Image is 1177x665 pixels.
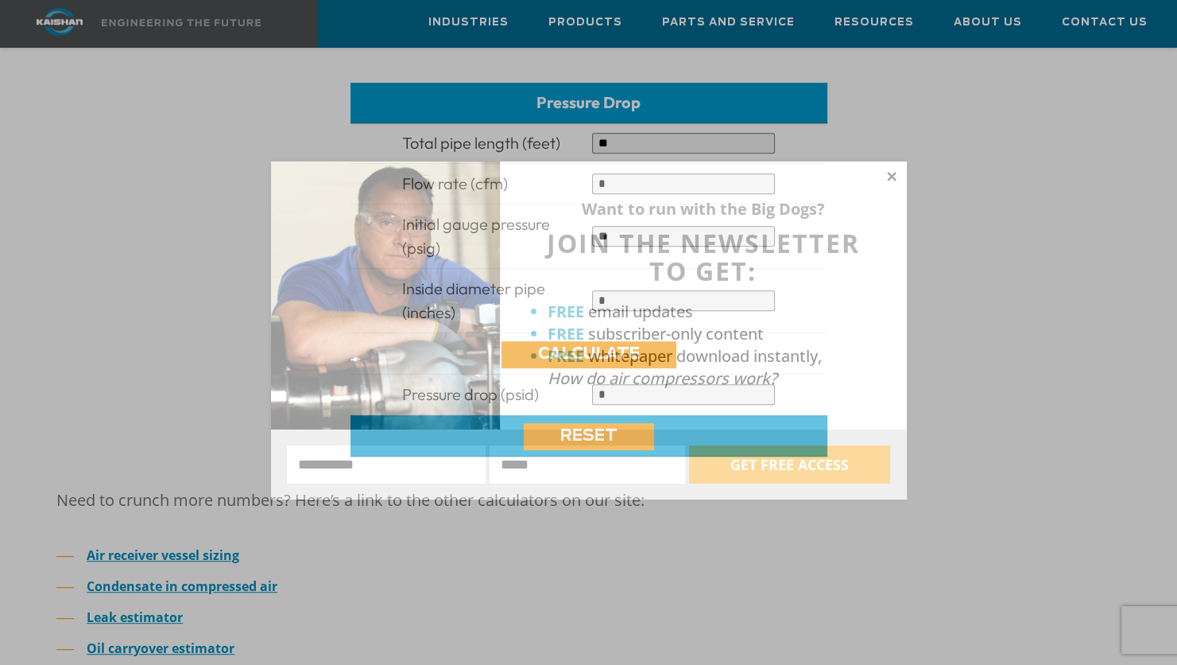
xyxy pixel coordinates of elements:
span: subscriber-only content [588,323,764,344]
strong: FREE [548,301,584,322]
em: How do air compressors work? [548,367,777,389]
button: GET FREE ACCESS [689,445,890,484]
strong: FREE [548,323,584,344]
input: Name: [287,445,486,484]
strong: Want to run with the Big Dogs? [582,198,825,220]
span: JOIN THE NEWSLETTER TO GET: [547,226,860,288]
input: Email [490,445,685,484]
span: whitepaper download instantly, [588,345,822,367]
button: Close [885,169,899,184]
span: email updates [588,301,693,322]
strong: FREE [548,345,584,367]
